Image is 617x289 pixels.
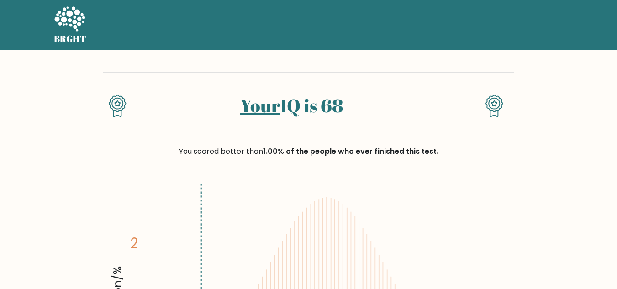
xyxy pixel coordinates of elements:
[142,95,440,116] h1: IQ is 68
[54,33,87,44] h5: BRGHT
[240,93,280,118] a: Your
[103,146,514,157] div: You scored better than
[263,146,438,157] span: 1.00% of the people who ever finished this test.
[130,234,138,252] tspan: 2
[54,4,87,47] a: BRGHT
